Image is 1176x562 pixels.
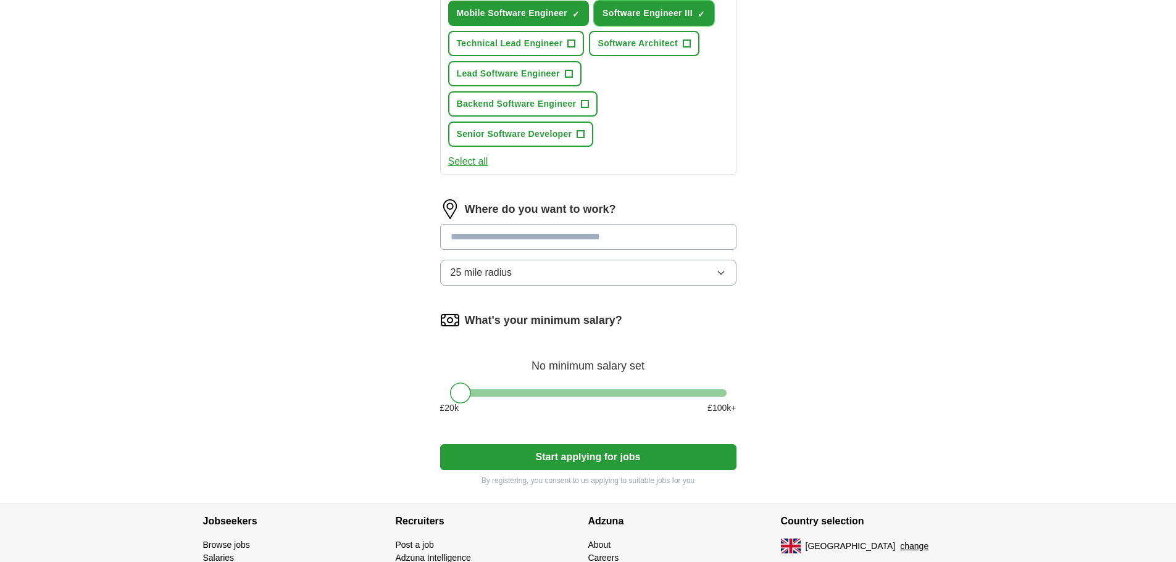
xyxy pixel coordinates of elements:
h4: Country selection [781,504,974,539]
span: Software Architect [598,37,677,50]
span: £ 20 k [440,402,459,415]
a: Browse jobs [203,540,250,550]
button: change [900,540,928,553]
button: 25 mile radius [440,260,736,286]
img: location.png [440,199,460,219]
span: Technical Lead Engineer [457,37,563,50]
button: Software Engineer III✓ [594,1,714,26]
span: ✓ [572,9,580,19]
span: 25 mile radius [451,265,512,280]
p: By registering, you consent to us applying to suitable jobs for you [440,475,736,486]
button: Select all [448,154,488,169]
span: Backend Software Engineer [457,97,577,110]
span: Mobile Software Engineer [457,7,568,20]
label: Where do you want to work? [465,201,616,218]
button: Software Architect [589,31,699,56]
button: Start applying for jobs [440,444,736,470]
button: Lead Software Engineer [448,61,582,86]
img: UK flag [781,539,801,553]
button: Senior Software Developer [448,122,594,147]
label: What's your minimum salary? [465,312,622,329]
span: Software Engineer III [603,7,693,20]
a: About [588,540,611,550]
span: ✓ [698,9,705,19]
span: Lead Software Engineer [457,67,560,80]
button: Technical Lead Engineer [448,31,585,56]
a: Post a job [396,540,434,550]
button: Backend Software Engineer [448,91,598,117]
div: No minimum salary set [440,345,736,374]
img: salary.png [440,310,460,330]
span: £ 100 k+ [707,402,736,415]
span: [GEOGRAPHIC_DATA] [806,540,896,553]
span: Senior Software Developer [457,128,572,141]
button: Mobile Software Engineer✓ [448,1,590,26]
